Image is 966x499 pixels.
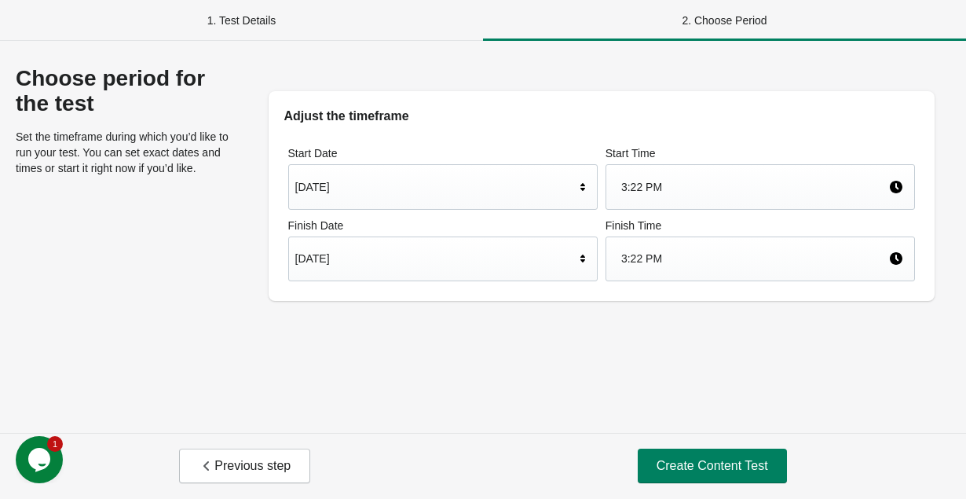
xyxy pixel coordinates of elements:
p: Set the timeframe during which you’d like to run your test. You can set exact dates and times or ... [16,129,240,176]
button: Create Content Test [638,449,787,483]
span: Previous step [199,458,291,474]
div: [DATE] [295,172,575,202]
div: 3:22 PM [621,172,888,202]
label: Start Date [288,145,598,161]
label: Finish Date [288,218,598,233]
button: Previous step [179,449,310,483]
span: Create Content Test [657,458,768,474]
div: 3:22 PM [621,244,888,273]
h2: Adjust the timeframe [284,107,920,126]
iframe: chat widget [16,436,66,483]
div: Choose period for the test [16,66,240,116]
label: Finish Time [606,218,915,233]
label: Start Time [606,145,915,161]
div: [DATE] [295,244,575,273]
